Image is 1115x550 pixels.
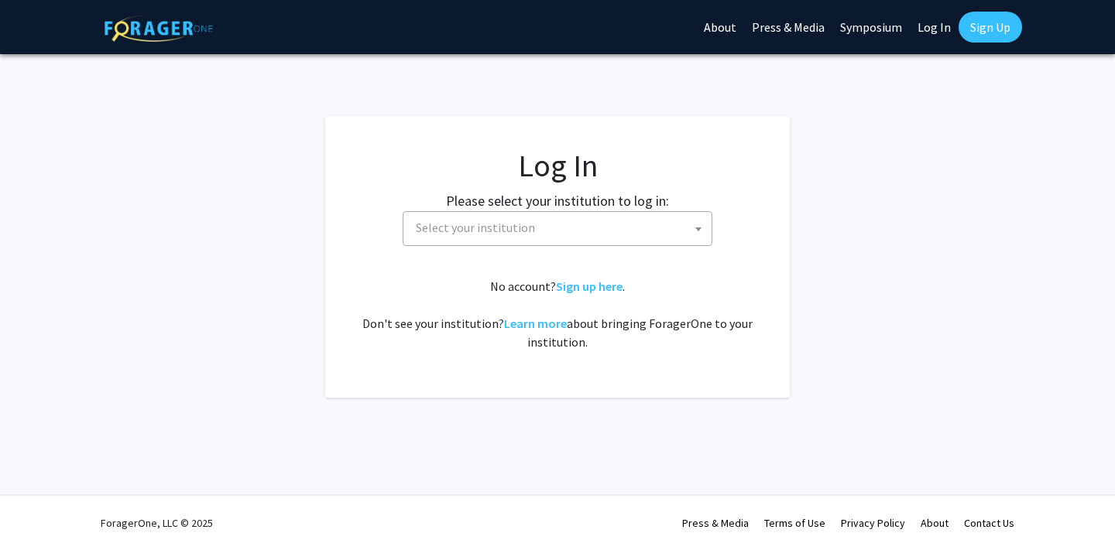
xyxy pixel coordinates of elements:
[921,516,949,530] a: About
[356,147,759,184] h1: Log In
[964,516,1014,530] a: Contact Us
[959,12,1022,43] a: Sign Up
[101,496,213,550] div: ForagerOne, LLC © 2025
[556,278,623,294] a: Sign up here
[682,516,749,530] a: Press & Media
[105,15,213,42] img: ForagerOne Logo
[403,211,712,246] span: Select your institution
[446,190,669,211] label: Please select your institution to log in:
[410,212,712,244] span: Select your institution
[504,316,567,331] a: Learn more about bringing ForagerOne to your institution
[841,516,905,530] a: Privacy Policy
[356,277,759,351] div: No account? . Don't see your institution? about bringing ForagerOne to your institution.
[764,516,825,530] a: Terms of Use
[416,220,535,235] span: Select your institution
